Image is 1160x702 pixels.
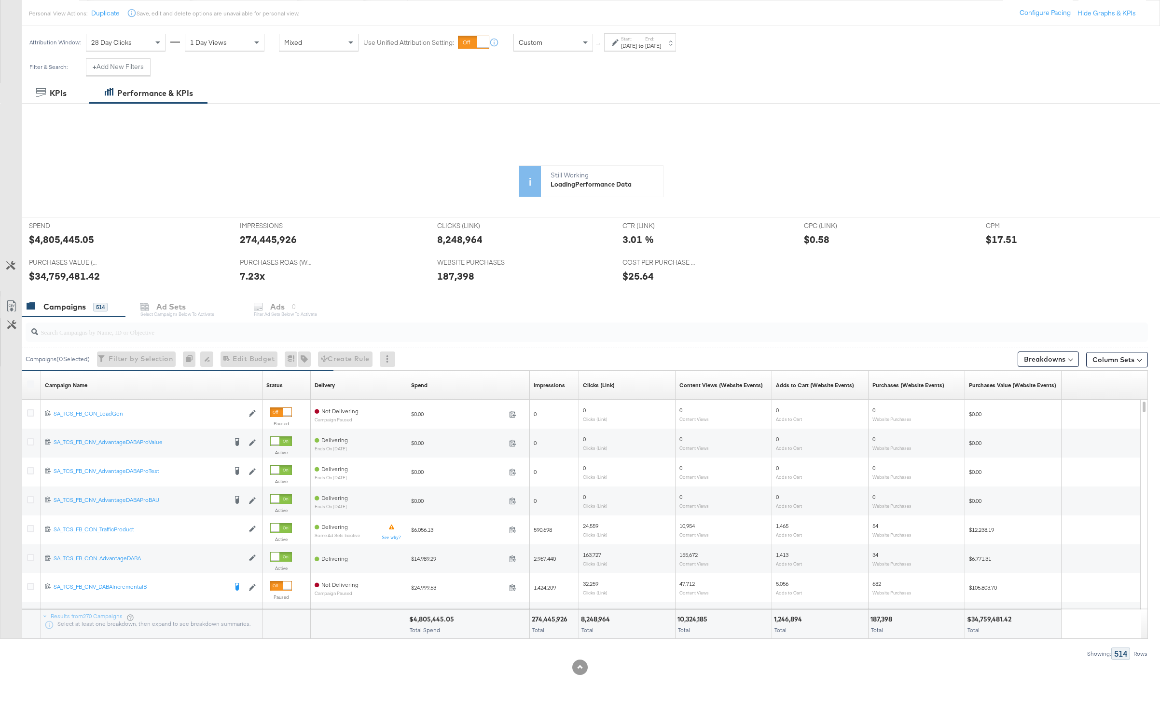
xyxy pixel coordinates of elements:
[534,526,552,533] span: 590,698
[91,38,132,47] span: 28 Day Clicks
[54,526,244,533] div: SA_TCS_FB_CON_TrafficProduct
[583,551,601,558] span: 163,727
[872,464,875,472] span: 0
[54,410,244,418] div: SA_TCS_FB_CON_LeadGen
[583,445,608,451] sub: Clicks (Link)
[190,38,227,47] span: 1 Day Views
[1018,351,1079,367] button: Breakdowns
[315,417,359,422] sub: Campaign Paused
[872,503,911,509] sub: Website Purchases
[519,38,542,47] span: Custom
[45,381,87,389] div: Campaign Name
[38,319,1043,337] input: Search Campaigns by Name, ID or Objective
[270,420,292,427] label: Paused
[679,435,682,443] span: 0
[54,554,244,563] a: SA_TCS_FB_CON_AdvantageDABA
[776,532,802,538] sub: Adds to Cart
[969,439,981,446] span: $0.00
[411,497,505,504] span: $0.00
[872,416,911,422] sub: Website Purchases
[679,532,709,538] sub: Content Views
[583,580,598,587] span: 32,259
[534,410,537,418] span: 0
[534,584,556,591] span: 1,424,209
[677,615,710,624] div: 10,324,185
[776,381,854,389] div: Adds to Cart (Website Events)
[54,526,244,534] a: SA_TCS_FB_CON_TrafficProduct
[872,445,911,451] sub: Website Purchases
[583,522,598,529] span: 24,559
[315,381,335,389] a: Reflects the ability of your Ad Campaign to achieve delivery based on ad states, schedule and bud...
[117,88,193,99] div: Performance & KPIs
[29,10,87,17] div: Personal View Actions:
[679,580,695,587] span: 47,712
[969,526,994,533] span: $12,238.19
[583,493,586,500] span: 0
[1133,650,1148,657] div: Rows
[679,381,763,389] div: Content Views (Website Events)
[583,503,608,509] sub: Clicks (Link)
[621,42,637,50] div: [DATE]
[969,497,981,504] span: $0.00
[872,381,944,389] div: Purchases (Website Events)
[967,615,1014,624] div: $34,759,481.42
[321,555,348,562] span: Delivering
[1087,650,1111,657] div: Showing:
[776,464,779,472] span: 0
[363,38,454,47] label: Use Unified Attribution Setting:
[969,555,991,562] span: $6,771.31
[774,626,787,634] span: Total
[969,584,997,591] span: $105,803.70
[583,381,615,389] div: Clicks (Link)
[270,536,292,542] label: Active
[583,435,586,443] span: 0
[872,561,911,567] sub: Website Purchases
[583,464,586,472] span: 0
[969,381,1056,389] div: Purchases Value (Website Events)
[315,475,348,480] sub: ends on [DATE]
[54,554,244,562] div: SA_TCS_FB_CON_AdvantageDABA
[872,406,875,414] span: 0
[315,591,359,596] sub: Campaign Paused
[270,594,292,600] label: Paused
[45,381,87,389] a: Your campaign name.
[776,406,779,414] span: 0
[54,496,227,506] a: SA_TCS_FB_CNV_AdvantageDABAProBAU
[270,449,292,456] label: Active
[534,439,537,446] span: 0
[1086,352,1148,367] button: Column Sets
[315,504,348,509] sub: ends on [DATE]
[43,301,86,312] div: Campaigns
[86,58,151,76] button: +Add New Filters
[870,615,895,624] div: 187,398
[872,590,911,595] sub: Website Purchases
[872,522,878,529] span: 54
[679,445,709,451] sub: Content Views
[679,551,698,558] span: 155,672
[679,503,709,509] sub: Content Views
[969,381,1056,389] a: The total value of the purchase actions tracked by your Custom Audience pixel on your website aft...
[54,467,227,475] div: SA_TCS_FB_CNV_AdvantageDABAProTest
[411,584,505,591] span: $24,999.53
[409,615,457,624] div: $4,805,445.05
[270,507,292,513] label: Active
[284,38,302,47] span: Mixed
[411,468,505,475] span: $0.00
[54,438,227,446] div: SA_TCS_FB_CNV_AdvantageDABAProValue
[872,381,944,389] a: The number of times a purchase was made tracked by your Custom Audience pixel on your website aft...
[411,439,505,446] span: $0.00
[872,580,881,587] span: 682
[91,9,120,18] button: Duplicate
[54,438,227,448] a: SA_TCS_FB_CNV_AdvantageDABAProValue
[266,381,283,389] div: Status
[534,468,537,475] span: 0
[1111,648,1130,660] div: 514
[270,478,292,485] label: Active
[54,467,227,477] a: SA_TCS_FB_CNV_AdvantageDABAProTest
[54,496,227,504] div: SA_TCS_FB_CNV_AdvantageDABAProBAU
[583,532,608,538] sub: Clicks (Link)
[183,351,200,367] div: 0
[270,565,292,571] label: Active
[679,493,682,500] span: 0
[679,381,763,389] a: The number of content views tracked by your Custom Audience pixel on your website after people vi...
